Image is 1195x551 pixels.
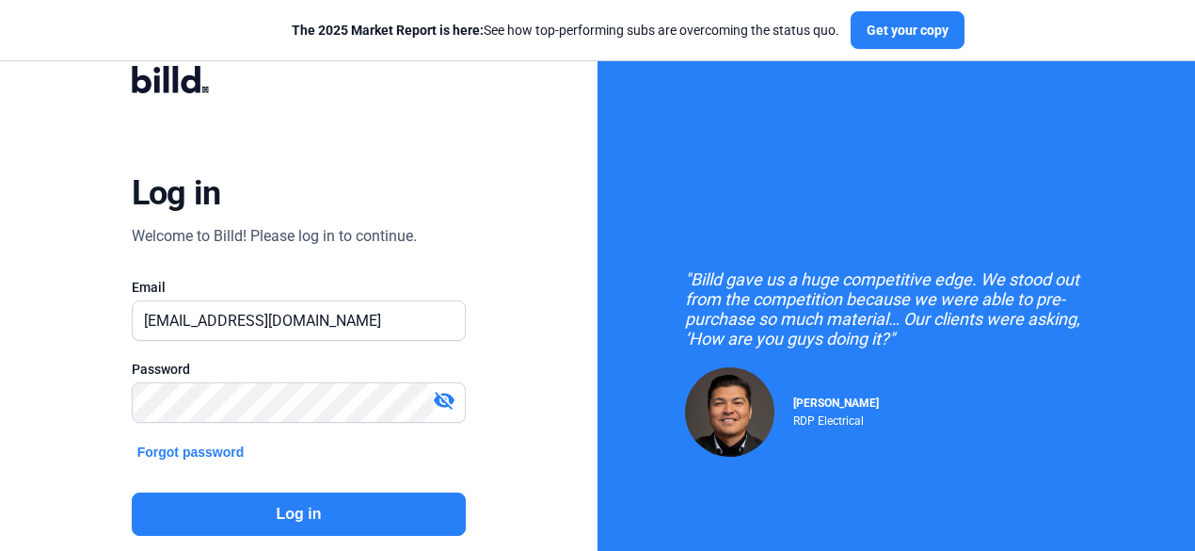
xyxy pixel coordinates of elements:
span: [PERSON_NAME] [793,397,879,410]
button: Get your copy [851,11,964,49]
mat-icon: visibility_off [433,389,455,412]
div: See how top-performing subs are overcoming the status quo. [292,21,839,40]
div: RDP Electrical [793,410,879,428]
div: Log in [132,172,221,214]
div: Password [132,360,467,379]
div: Welcome to Billd! Please log in to continue. [132,225,417,248]
button: Log in [132,493,467,536]
div: "Billd gave us a huge competitive edge. We stood out from the competition because we were able to... [685,269,1108,348]
img: Raul Pacheco [685,367,774,457]
button: Forgot password [132,442,250,462]
span: The 2025 Market Report is here: [292,23,484,38]
div: Email [132,278,467,297]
